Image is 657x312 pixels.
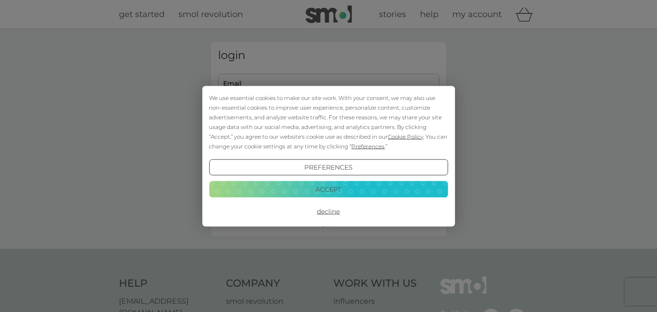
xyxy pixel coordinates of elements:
div: Cookie Consent Prompt [202,86,455,226]
button: Accept [209,181,448,198]
button: Decline [209,203,448,220]
div: We use essential cookies to make our site work. With your consent, we may also use non-essential ... [209,93,448,151]
span: Cookie Policy [388,133,423,140]
button: Preferences [209,159,448,176]
span: Preferences [351,142,385,149]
